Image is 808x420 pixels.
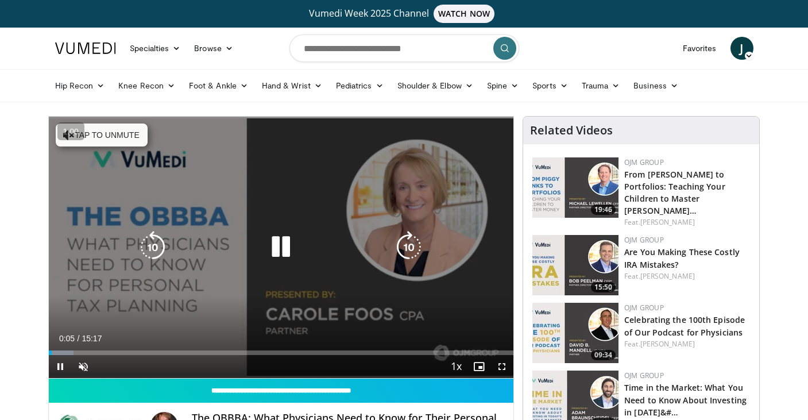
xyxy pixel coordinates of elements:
a: Knee Recon [111,74,182,97]
a: Sports [525,74,575,97]
a: Foot & Ankle [182,74,255,97]
button: Playback Rate [444,355,467,378]
img: 7438bed5-bde3-4519-9543-24a8eadaa1c2.150x105_q85_crop-smart_upscale.jpg [532,303,618,363]
span: / [78,334,80,343]
span: 15:50 [591,282,616,292]
a: [PERSON_NAME] [640,217,695,227]
div: Progress Bar [49,350,514,355]
a: Time in the Market: What You Need to Know About Investing in [DATE]&#… [624,382,747,417]
div: Feat. [624,217,750,228]
a: OJM Group [624,303,664,313]
button: Pause [49,355,72,378]
img: 282c92bf-9480-4465-9a17-aeac8df0c943.150x105_q85_crop-smart_upscale.jpg [532,157,618,218]
a: [PERSON_NAME] [640,271,695,281]
button: Enable picture-in-picture mode [467,355,490,378]
span: 09:34 [591,350,616,360]
div: Feat. [624,339,750,349]
a: OJM Group [624,157,664,167]
img: 4b415aee-9520-4d6f-a1e1-8e5e22de4108.150x105_q85_crop-smart_upscale.jpg [532,235,618,295]
a: [PERSON_NAME] [640,339,695,349]
a: Hand & Wrist [255,74,329,97]
a: From [PERSON_NAME] to Portfolios: Teaching Your Children to Master [PERSON_NAME]… [624,169,725,216]
span: 15:17 [82,334,102,343]
a: 15:50 [532,235,618,295]
button: Unmute [72,355,95,378]
a: OJM Group [624,371,664,380]
span: 0:05 [59,334,75,343]
button: Tap to unmute [56,124,148,147]
video-js: Video Player [49,117,514,379]
a: Business [627,74,685,97]
h4: Related Videos [530,124,613,137]
a: Vumedi Week 2025 ChannelWATCH NOW [57,5,752,23]
a: J [730,37,753,60]
a: Trauma [575,74,627,97]
a: Shoulder & Elbow [391,74,480,97]
a: Are You Making These Costly IRA Mistakes? [624,246,740,269]
button: Fullscreen [490,355,513,378]
a: Hip Recon [48,74,112,97]
a: Spine [480,74,525,97]
a: 19:46 [532,157,618,218]
a: Celebrating the 100th Episode of Our Podcast for Physicians [624,314,745,337]
a: 09:34 [532,303,618,363]
span: WATCH NOW [434,5,494,23]
span: 19:46 [591,205,616,215]
a: Browse [187,37,240,60]
input: Search topics, interventions [289,34,519,62]
img: VuMedi Logo [55,43,116,54]
a: OJM Group [624,235,664,245]
a: Pediatrics [329,74,391,97]
a: Specialties [123,37,188,60]
a: Favorites [676,37,724,60]
div: Feat. [624,271,750,282]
